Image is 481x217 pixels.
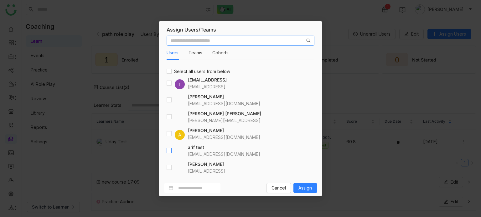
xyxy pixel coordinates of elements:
button: Assign [293,183,317,193]
div: [EMAIL_ADDRESS][DOMAIN_NAME] [188,134,260,141]
span: Assign [298,185,312,191]
img: 684fd8469a55a50394c15cc7 [175,95,185,105]
span: Select all users from below [172,68,233,75]
h4: [PERSON_NAME] [188,93,260,100]
button: Cohorts [212,49,229,56]
div: [EMAIL_ADDRESS][DOMAIN_NAME] [188,151,260,158]
div: T [175,79,185,89]
div: [PERSON_NAME][EMAIL_ADDRESS] [188,117,261,124]
div: [EMAIL_ADDRESS] [188,83,227,90]
h4: arif test [188,144,260,151]
img: 684a9b57de261c4b36a3d29f [175,112,185,122]
div: Assign Users/Teams [167,26,314,33]
img: 684a9aedde261c4b36a3ced9 [175,163,185,173]
h4: [EMAIL_ADDRESS] [188,76,227,83]
h4: [PERSON_NAME] [188,161,225,168]
button: Users [167,49,178,56]
div: [EMAIL_ADDRESS] [188,168,225,175]
button: Teams [189,49,202,56]
span: Cancel [272,185,286,191]
img: 684abccfde261c4b36a4c026 [175,146,185,156]
h4: [PERSON_NAME] [PERSON_NAME] [188,110,261,117]
div: A [175,130,185,140]
h4: [PERSON_NAME] [188,127,260,134]
div: [EMAIL_ADDRESS][DOMAIN_NAME] [188,100,260,107]
button: Cancel [266,183,291,193]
